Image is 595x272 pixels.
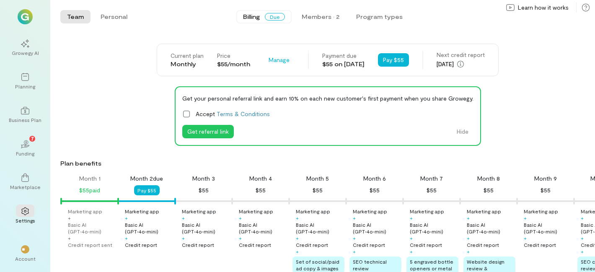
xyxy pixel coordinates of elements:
span: Accept [196,109,270,118]
div: + [581,248,584,255]
div: + [581,215,584,221]
div: Marketing app [296,208,330,215]
div: Funding [16,150,34,157]
div: Month 3 [192,174,215,183]
span: Billing [243,13,260,21]
button: Team [60,10,91,23]
div: $55 paid [79,185,100,195]
div: Credit report [353,241,385,248]
div: + [68,215,71,221]
button: BillingDue [236,10,292,23]
div: Basic AI (GPT‑4o‑mini) [182,221,230,235]
div: Month 2 due [130,174,163,183]
div: Credit report [125,241,157,248]
div: Month 7 [420,174,443,183]
div: + [296,215,299,221]
div: Next credit report [437,51,485,59]
div: + [410,215,413,221]
div: [DATE] [437,59,485,69]
div: + [239,235,242,241]
button: Hide [452,125,473,138]
div: Basic AI (GPT‑4o‑mini) [125,221,173,235]
div: $55 [427,185,437,195]
a: Growegy AI [10,33,40,63]
button: Program types [349,10,409,23]
span: Manage [269,56,290,64]
div: Price [217,52,250,60]
span: Due [265,13,285,21]
a: Marketplace [10,167,40,197]
div: + [125,215,128,221]
div: $55 [370,185,380,195]
div: Marketing app [125,208,159,215]
div: Marketing app [239,208,273,215]
div: Marketing app [182,208,216,215]
div: Month 1 [79,174,101,183]
div: Month 5 [306,174,329,183]
div: Credit report [410,241,442,248]
div: Credit report [467,241,499,248]
div: + [524,215,527,221]
a: Terms & Conditions [217,110,270,117]
a: Settings [10,200,40,231]
div: $55 [256,185,266,195]
div: Credit report [182,241,214,248]
div: + [353,248,356,255]
div: $55 [484,185,494,195]
div: Marketing app [410,208,444,215]
a: Business Plan [10,100,40,130]
button: Get referral link [182,125,234,138]
div: + [410,235,413,241]
span: 7 [31,135,34,142]
div: + [182,235,185,241]
div: Monthly [171,60,204,68]
div: + [581,235,584,241]
div: Credit report sent [68,241,112,248]
div: + [296,235,299,241]
div: + [467,215,470,221]
div: Credit report [524,241,556,248]
div: $55 [313,185,323,195]
div: Marketing app [353,208,387,215]
div: + [182,215,185,221]
div: Basic AI (GPT‑4o‑mini) [353,221,401,235]
div: + [467,235,470,241]
div: $55 [199,185,209,195]
div: Month 9 [534,174,557,183]
button: Members · 2 [295,10,346,23]
div: Basic AI (GPT‑4o‑mini) [410,221,458,235]
button: Manage [264,53,295,67]
div: Planning [15,83,35,90]
div: + [296,248,299,255]
div: Business Plan [9,117,41,123]
div: Members · 2 [302,13,339,21]
div: Credit report [296,241,328,248]
div: + [467,248,470,255]
div: + [239,215,242,221]
div: Basic AI (GPT‑4o‑mini) [524,221,572,235]
div: Marketplace [10,184,41,190]
div: Basic AI (GPT‑4o‑mini) [68,221,116,235]
button: Personal [94,10,134,23]
div: Marketing app [68,208,102,215]
div: Month 6 [363,174,386,183]
div: + [125,235,128,241]
a: Funding [10,133,40,163]
div: Marketing app [524,208,558,215]
button: Pay $55 [378,53,409,67]
div: Basic AI (GPT‑4o‑mini) [296,221,344,235]
div: + [524,235,527,241]
div: + [353,235,356,241]
div: Basic AI (GPT‑4o‑mini) [467,221,515,235]
div: Basic AI (GPT‑4o‑mini) [239,221,287,235]
div: Payment due [322,52,365,60]
button: Pay $55 [134,185,160,195]
div: $55 on [DATE] [322,60,365,68]
div: + [353,215,356,221]
span: Set of social/paid ad copy & images [296,259,339,271]
div: Account [15,255,36,262]
a: Planning [10,66,40,96]
div: $55/month [217,60,250,68]
div: Settings [16,217,35,224]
